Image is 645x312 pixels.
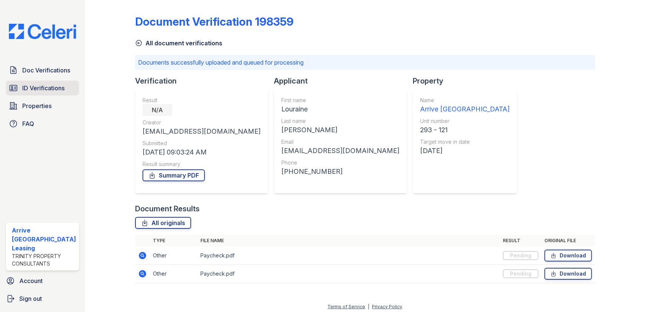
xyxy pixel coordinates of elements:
th: Result [500,235,541,247]
div: Submitted [143,140,261,147]
td: Paycheck.pdf [197,247,500,265]
div: Applicant [274,76,413,86]
div: Target move in date [420,138,510,146]
div: Trinity Property Consultants [12,253,76,267]
td: Other [150,265,197,283]
div: Louraine [281,104,399,114]
td: Other [150,247,197,265]
span: Doc Verifications [22,66,70,75]
div: Document Results [135,204,200,214]
div: Unit number [420,117,510,125]
div: | [368,304,370,309]
a: Terms of Service [328,304,366,309]
a: Download [544,250,592,261]
div: [EMAIL_ADDRESS][DOMAIN_NAME] [143,126,261,137]
th: File name [197,235,500,247]
span: Properties [22,101,52,110]
span: ID Verifications [22,84,65,92]
p: Documents successfully uploaded and queued for processing [138,58,592,67]
div: [EMAIL_ADDRESS][DOMAIN_NAME] [281,146,399,156]
a: ID Verifications [6,81,79,95]
div: Arrive [GEOGRAPHIC_DATA] Leasing [12,226,76,253]
div: Name [420,97,510,104]
a: Doc Verifications [6,63,79,78]
div: First name [281,97,399,104]
div: Email [281,138,399,146]
div: Arrive [GEOGRAPHIC_DATA] [420,104,510,114]
span: Sign out [19,294,42,303]
span: Account [19,276,43,285]
a: Privacy Policy [372,304,403,309]
div: Result summary [143,160,261,168]
div: [DATE] 09:03:24 AM [143,147,261,157]
a: Account [3,273,82,288]
div: [PERSON_NAME] [281,125,399,135]
a: Properties [6,98,79,113]
div: Last name [281,117,399,125]
a: All document verifications [135,39,222,48]
div: Pending [503,269,538,278]
div: Verification [135,76,274,86]
div: Document Verification 198359 [135,15,294,28]
a: All originals [135,217,191,229]
img: CE_Logo_Blue-a8612792a0a2168367f1c8372b55b34899dd931a85d93a1a3d3e32e68fde9ad4.png [3,24,82,39]
td: Paycheck.pdf [197,265,500,283]
th: Original file [541,235,595,247]
div: 293 - 121 [420,125,510,135]
div: N/A [143,104,172,116]
div: [DATE] [420,146,510,156]
a: Sign out [3,291,82,306]
div: Phone [281,159,399,166]
span: FAQ [22,119,34,128]
div: Property [413,76,523,86]
th: Type [150,235,197,247]
a: Download [544,268,592,280]
div: Pending [503,251,538,260]
div: Result [143,97,261,104]
div: Creator [143,119,261,126]
a: Name Arrive [GEOGRAPHIC_DATA] [420,97,510,114]
a: FAQ [6,116,79,131]
a: Summary PDF [143,169,205,181]
div: [PHONE_NUMBER] [281,166,399,177]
